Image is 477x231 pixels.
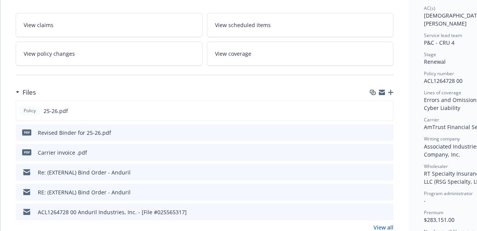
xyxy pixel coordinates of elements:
[383,188,390,196] button: preview file
[383,149,390,157] button: preview file
[424,70,454,77] span: Policy number
[371,129,377,137] button: download file
[24,21,53,29] span: View claims
[371,149,377,157] button: download file
[38,188,131,196] div: RE: (EXTERNAL) Bind Order - Anduril
[23,87,36,97] h3: Files
[38,149,87,157] div: Carrier invoice .pdf
[207,42,394,66] a: View coverage
[424,116,439,123] span: Carrier
[424,209,443,216] span: Premium
[38,168,131,176] div: Re: (EXTERNAL) Bind Order - Anduril
[424,39,454,46] span: P&C - CRU 4
[424,136,460,142] span: Writing company
[207,13,394,37] a: View scheduled items
[424,5,435,11] span: AC(s)
[424,32,462,39] span: Service lead team
[215,50,251,58] span: View coverage
[44,107,68,115] span: 25-26.pdf
[215,21,271,29] span: View scheduled items
[16,87,36,97] div: Files
[16,42,202,66] a: View policy changes
[371,208,377,216] button: download file
[38,208,187,216] div: ACL1264728 00 Anduril Industries, Inc. - [File #025565317]
[16,13,202,37] a: View claims
[22,107,37,114] span: Policy
[371,107,377,115] button: download file
[22,149,31,155] span: pdf
[24,50,75,58] span: View policy changes
[383,168,390,176] button: preview file
[424,58,446,65] span: Renewal
[424,77,462,84] span: ACL1264728 00
[383,107,390,115] button: preview file
[424,89,461,96] span: Lines of coverage
[424,163,448,170] span: Wholesaler
[424,51,436,58] span: Stage
[383,208,390,216] button: preview file
[424,197,426,204] span: -
[22,129,31,135] span: pdf
[383,129,390,137] button: preview file
[371,188,377,196] button: download file
[424,190,473,197] span: Program administrator
[371,168,377,176] button: download file
[38,129,111,137] div: Revised Binder for 25-26.pdf
[424,216,454,223] span: $283,151.00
